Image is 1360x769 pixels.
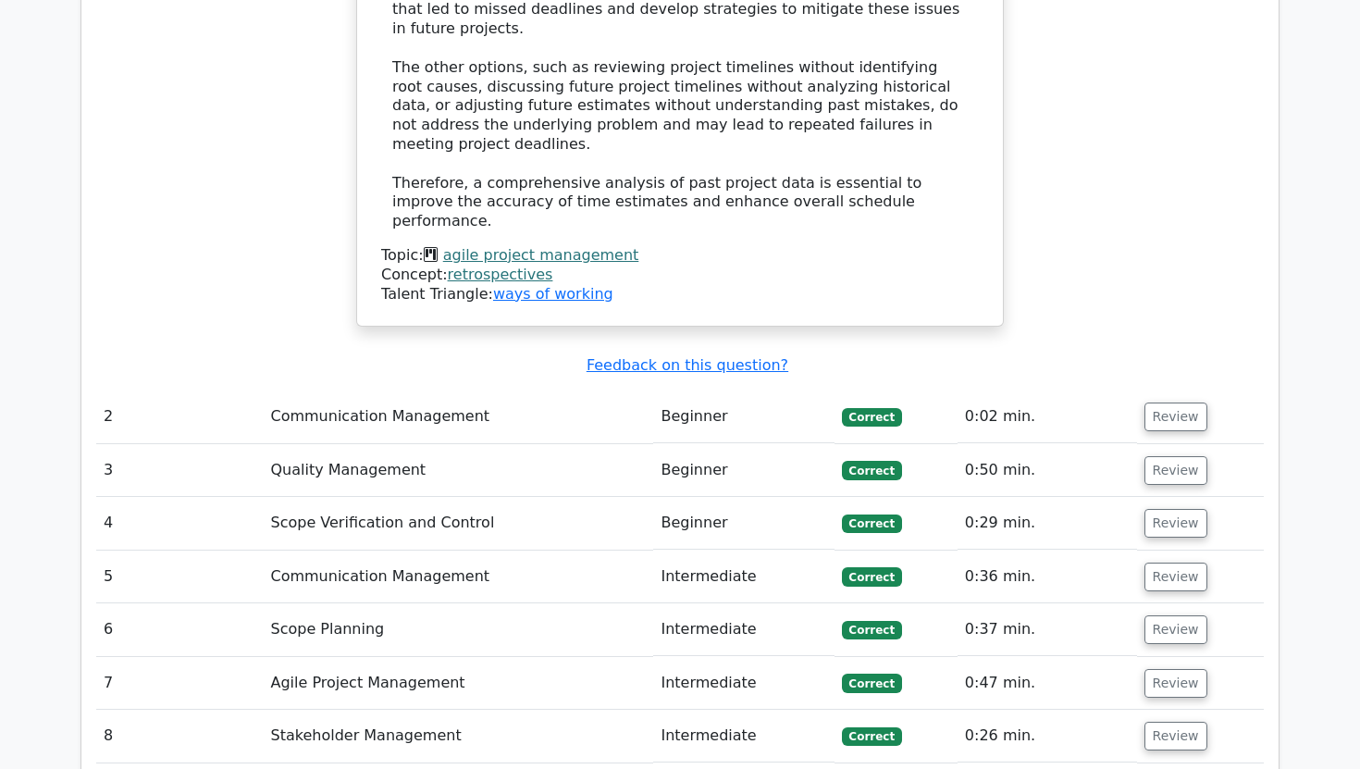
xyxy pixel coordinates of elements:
span: Correct [842,461,902,479]
div: Concept: [381,266,979,285]
td: Scope Planning [263,603,653,656]
td: 4 [96,497,263,550]
a: agile project management [443,246,639,264]
button: Review [1144,722,1207,750]
span: Correct [842,567,902,586]
td: 2 [96,391,263,443]
span: Correct [842,674,902,692]
td: Stakeholder Management [263,710,653,763]
td: Quality Management [263,444,653,497]
td: 6 [96,603,263,656]
button: Review [1144,563,1207,591]
td: 0:36 min. [958,551,1137,603]
td: Communication Management [263,551,653,603]
button: Review [1144,456,1207,485]
span: Correct [842,408,902,427]
td: 5 [96,551,263,603]
a: Feedback on this question? [587,356,788,374]
td: 0:47 min. [958,657,1137,710]
td: Communication Management [263,391,653,443]
div: Topic: [381,246,979,266]
td: 0:26 min. [958,710,1137,763]
td: 0:37 min. [958,603,1137,656]
td: Beginner [653,497,834,550]
td: Intermediate [653,710,834,763]
td: Intermediate [653,603,834,656]
td: Intermediate [653,657,834,710]
a: retrospectives [448,266,553,283]
td: 3 [96,444,263,497]
td: 7 [96,657,263,710]
button: Review [1144,509,1207,538]
td: Beginner [653,444,834,497]
td: Intermediate [653,551,834,603]
td: 0:50 min. [958,444,1137,497]
button: Review [1144,403,1207,431]
td: Agile Project Management [263,657,653,710]
button: Review [1144,615,1207,644]
td: 0:02 min. [958,391,1137,443]
td: 0:29 min. [958,497,1137,550]
span: Correct [842,727,902,746]
div: Talent Triangle: [381,246,979,304]
span: Correct [842,515,902,533]
span: Correct [842,621,902,639]
td: Beginner [653,391,834,443]
td: 8 [96,710,263,763]
a: ways of working [493,285,613,303]
button: Review [1144,669,1207,698]
td: Scope Verification and Control [263,497,653,550]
